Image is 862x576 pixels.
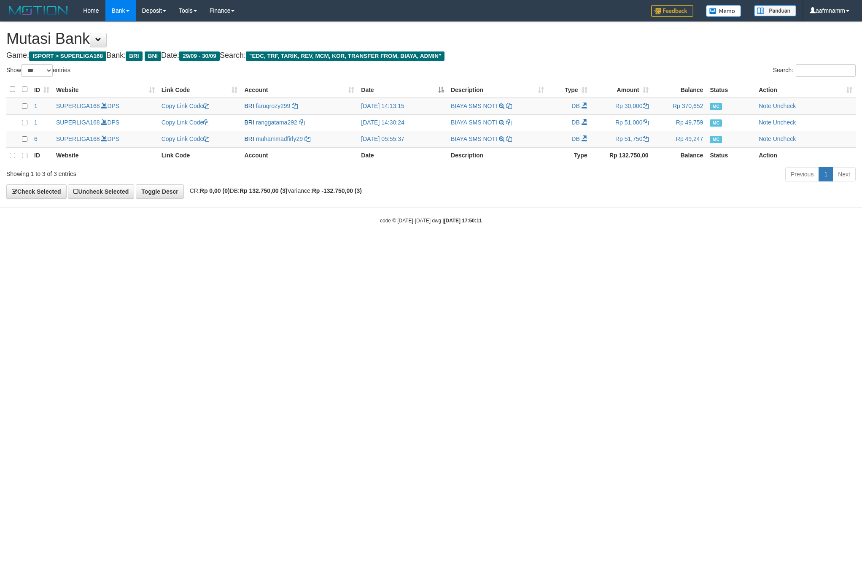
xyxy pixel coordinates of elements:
[591,114,652,131] td: Rp 51,000
[358,81,447,98] th: Date: activate to sort column descending
[755,81,856,98] th: Action: activate to sort column ascending
[706,147,755,164] th: Status
[6,4,70,17] img: MOTION_logo.png
[785,167,819,181] a: Previous
[53,131,158,147] td: DPS
[21,64,53,77] select: Showentries
[34,135,38,142] span: 6
[6,166,353,178] div: Showing 1 to 3 of 3 entries
[31,81,53,98] th: ID: activate to sort column ascending
[447,147,547,164] th: Description
[706,81,755,98] th: Status
[754,5,796,16] img: panduan.png
[447,81,547,98] th: Description: activate to sort column ascending
[292,103,298,109] a: Copy faruqrozy299 to clipboard
[246,51,445,61] span: "EDC, TRF, TARIK, REV, MCM, KOR, TRANSFER FROM, BIAYA, ADMIN"
[312,187,362,194] strong: Rp -132.750,00 (3)
[380,218,482,224] small: code © [DATE]-[DATE] dwg |
[240,187,288,194] strong: Rp 132.750,00 (3)
[796,64,856,77] input: Search:
[34,119,38,126] span: 1
[591,81,652,98] th: Amount: activate to sort column ascending
[145,51,161,61] span: BNI
[244,103,254,109] span: BRI
[571,135,579,142] span: DB
[591,131,652,147] td: Rp 51,750
[244,119,254,126] span: BRI
[6,51,856,60] h4: Game: Bank: Date: Search:
[759,135,771,142] a: Note
[710,119,722,127] span: Manually Checked by: aafmnamm
[444,218,482,224] strong: [DATE] 17:50:11
[773,135,796,142] a: Uncheck
[358,131,447,147] td: [DATE] 05:55:37
[773,64,856,77] label: Search:
[162,103,210,109] a: Copy Link Code
[304,135,310,142] a: Copy muhammadfirly29 to clipboard
[241,147,358,164] th: Account
[652,81,707,98] th: Balance
[547,147,591,164] th: Type
[755,147,856,164] th: Action
[651,5,693,17] img: Feedback.jpg
[179,51,220,61] span: 29/09 - 30/09
[506,119,512,126] a: Copy BIAYA SMS NOTI to clipboard
[451,135,497,142] a: BIAYA SMS NOTI
[53,98,158,115] td: DPS
[53,114,158,131] td: DPS
[451,119,497,126] a: BIAYA SMS NOTI
[158,147,241,164] th: Link Code
[652,98,707,115] td: Rp 370,652
[6,184,67,199] a: Check Selected
[241,81,358,98] th: Account: activate to sort column ascending
[506,135,512,142] a: Copy BIAYA SMS NOTI to clipboard
[186,187,362,194] span: CR: DB: Variance:
[56,103,100,109] a: SUPERLIGA168
[506,103,512,109] a: Copy BIAYA SMS NOTI to clipboard
[256,103,291,109] a: faruqrozy299
[759,119,771,126] a: Note
[56,135,100,142] a: SUPERLIGA168
[53,147,158,164] th: Website
[643,135,649,142] a: Copy Rp 51,750 to clipboard
[6,64,70,77] label: Show entries
[358,147,447,164] th: Date
[256,135,303,142] a: muhammadfirly29
[53,81,158,98] th: Website: activate to sort column ascending
[244,135,254,142] span: BRI
[34,103,38,109] span: 1
[6,30,856,47] h1: Mutasi Bank
[773,119,796,126] a: Uncheck
[547,81,591,98] th: Type: activate to sort column ascending
[571,119,579,126] span: DB
[162,135,210,142] a: Copy Link Code
[256,119,297,126] a: ranggatama292
[652,114,707,131] td: Rp 49,759
[126,51,142,61] span: BRI
[710,136,722,143] span: Manually Checked by: aafKayli
[31,147,53,164] th: ID
[571,103,579,109] span: DB
[358,114,447,131] td: [DATE] 14:30:24
[832,167,856,181] a: Next
[136,184,184,199] a: Toggle Descr
[162,119,210,126] a: Copy Link Code
[652,147,707,164] th: Balance
[299,119,305,126] a: Copy ranggatama292 to clipboard
[200,187,230,194] strong: Rp 0,00 (0)
[358,98,447,115] td: [DATE] 14:13:15
[643,119,649,126] a: Copy Rp 51,000 to clipboard
[643,103,649,109] a: Copy Rp 30,000 to clipboard
[773,103,796,109] a: Uncheck
[56,119,100,126] a: SUPERLIGA168
[591,147,652,164] th: Rp 132.750,00
[29,51,106,61] span: ISPORT > SUPERLIGA168
[451,103,497,109] a: BIAYA SMS NOTI
[710,103,722,110] span: Manually Checked by: aafmnamm
[819,167,833,181] a: 1
[591,98,652,115] td: Rp 30,000
[158,81,241,98] th: Link Code: activate to sort column ascending
[652,131,707,147] td: Rp 49,247
[68,184,134,199] a: Uncheck Selected
[706,5,741,17] img: Button%20Memo.svg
